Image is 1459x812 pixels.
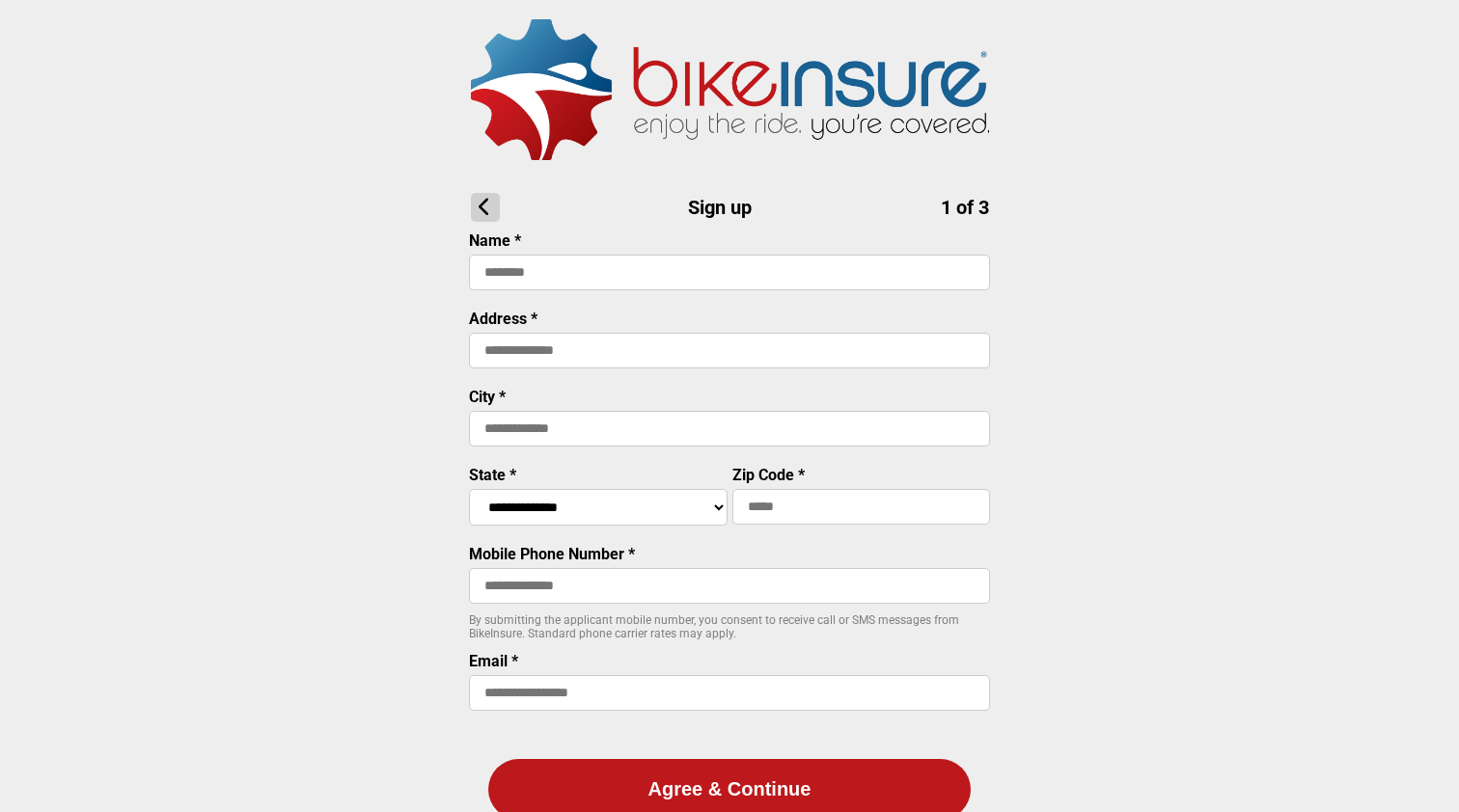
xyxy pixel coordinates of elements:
[469,231,521,250] label: Name *
[469,613,990,640] p: By submitting the applicant mobile number, you consent to receive call or SMS messages from BikeI...
[469,466,516,484] label: State *
[469,652,518,670] label: Email *
[469,388,506,406] label: City *
[469,310,537,328] label: Address *
[469,545,635,563] label: Mobile Phone Number *
[471,193,989,222] h1: Sign up
[941,196,989,219] span: 1 of 3
[732,466,805,484] label: Zip Code *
